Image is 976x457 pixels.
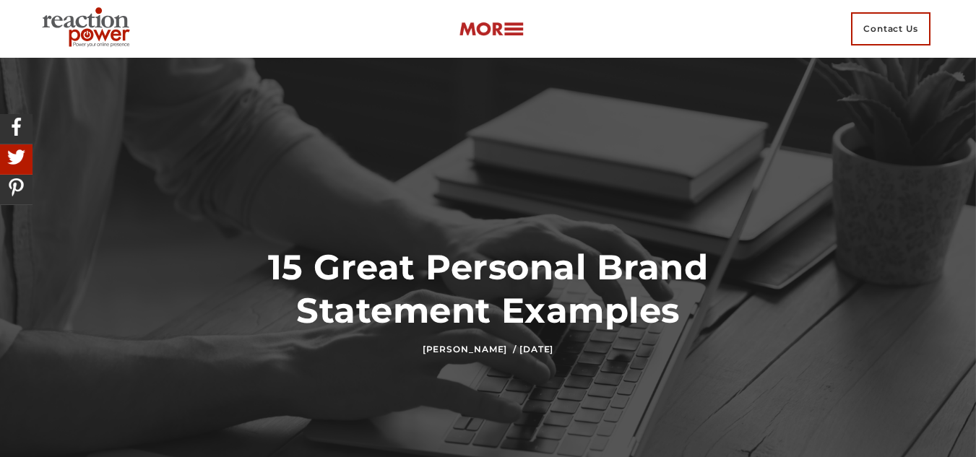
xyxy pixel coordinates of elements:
img: more-btn.png [459,21,524,38]
span: Contact Us [851,12,930,45]
img: Executive Branding | Personal Branding Agency [36,3,141,55]
img: Share On Twitter [4,144,29,170]
a: [PERSON_NAME] / [423,344,517,354]
img: Share On Pinterest [4,175,29,200]
img: Share On Facebook [4,114,29,139]
time: [DATE] [519,344,553,354]
h1: 15 Great Personal Brand Statement Examples [186,245,790,332]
